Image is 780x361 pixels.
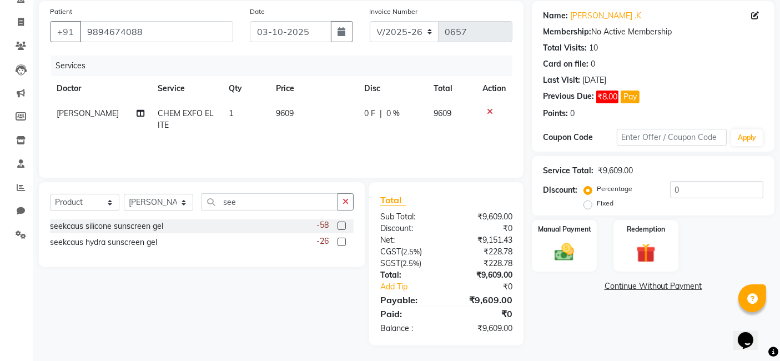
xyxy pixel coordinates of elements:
th: Qty [222,76,269,101]
div: ( ) [372,258,446,269]
span: CHEM EXFO ELITE [158,108,214,130]
div: Discount: [372,223,446,234]
div: Total Visits: [543,42,587,54]
div: Card on file: [543,58,588,70]
span: 2.5% [402,259,419,268]
button: Apply [731,129,763,146]
div: Services [51,56,521,76]
span: 0 F [364,108,375,119]
span: Total [380,194,406,206]
div: 10 [589,42,598,54]
div: ₹228.78 [446,258,521,269]
div: ₹0 [446,223,521,234]
a: Add Tip [372,281,459,293]
div: Coupon Code [543,132,616,143]
label: Date [250,7,265,17]
th: Service [151,76,222,101]
input: Enter Offer / Coupon Code [617,129,727,146]
label: Invoice Number [370,7,418,17]
div: No Active Membership [543,26,763,38]
div: Payable: [372,293,446,307]
span: -58 [316,219,329,231]
div: ₹9,609.00 [446,293,521,307]
div: ₹9,609.00 [598,165,633,177]
div: ( ) [372,246,446,258]
div: ₹9,609.00 [446,211,521,223]
span: CGST [380,247,401,257]
a: Continue Without Payment [534,280,772,292]
span: 0 % [386,108,400,119]
div: Discount: [543,184,577,196]
label: Percentage [597,184,632,194]
span: 1 [229,108,233,118]
div: seekcaus silicone sunscreen gel [50,220,163,232]
th: Price [269,76,358,101]
label: Manual Payment [538,224,591,234]
div: seekcaus hydra sunscreen gel [50,237,157,248]
div: Service Total: [543,165,593,177]
span: 9609 [276,108,294,118]
div: 0 [570,108,575,119]
div: ₹0 [446,307,521,320]
a: [PERSON_NAME] .K [570,10,641,22]
div: Sub Total: [372,211,446,223]
label: Fixed [597,198,613,208]
div: 0 [591,58,595,70]
th: Action [476,76,512,101]
div: ₹9,609.00 [446,269,521,281]
div: Balance : [372,323,446,334]
span: ₹8.00 [596,91,618,103]
div: Membership: [543,26,591,38]
img: _gift.svg [630,241,662,265]
span: 9609 [434,108,451,118]
div: ₹9,609.00 [446,323,521,334]
div: Last Visit: [543,74,580,86]
iframe: chat widget [733,317,769,350]
th: Disc [358,76,427,101]
div: Net: [372,234,446,246]
button: +91 [50,21,81,42]
span: -26 [316,235,329,247]
img: _cash.svg [548,241,580,264]
div: Paid: [372,307,446,320]
button: Pay [621,91,640,103]
input: Search or Scan [202,193,338,210]
div: Points: [543,108,568,119]
span: | [380,108,382,119]
div: ₹9,151.43 [446,234,521,246]
span: [PERSON_NAME] [57,108,119,118]
div: Total: [372,269,446,281]
span: 2.5% [403,247,420,256]
label: Patient [50,7,72,17]
div: [DATE] [582,74,606,86]
span: SGST [380,258,400,268]
div: ₹0 [459,281,521,293]
div: Previous Due: [543,91,594,103]
div: Name: [543,10,568,22]
th: Doctor [50,76,151,101]
th: Total [427,76,476,101]
div: ₹228.78 [446,246,521,258]
label: Redemption [627,224,665,234]
input: Search by Name/Mobile/Email/Code [80,21,233,42]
